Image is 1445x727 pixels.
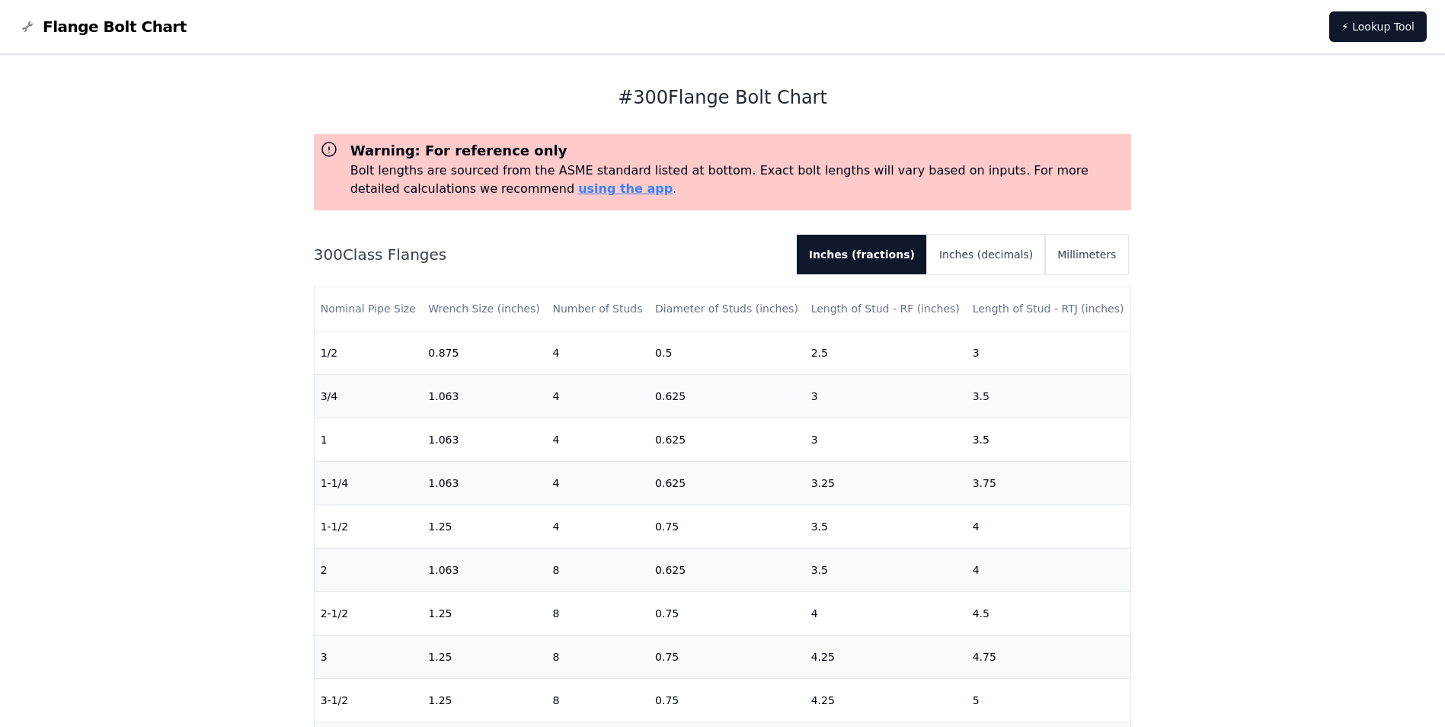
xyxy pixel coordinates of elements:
[649,591,805,635] td: 0.75
[546,461,649,504] td: 4
[1329,11,1427,42] a: ⚡ Lookup Tool
[967,461,1131,504] td: 3.75
[422,418,546,461] td: 1.063
[967,418,1131,461] td: 3.5
[18,18,37,36] img: Flange Bolt Chart Logo
[805,504,967,548] td: 3.5
[805,331,967,374] td: 2.5
[546,374,649,418] td: 4
[315,548,423,591] td: 2
[422,678,546,722] td: 1.25
[649,287,805,331] th: Diameter of Studs (inches)
[649,461,805,504] td: 0.625
[546,504,649,548] td: 4
[314,85,1132,110] h1: # 300 Flange Bolt Chart
[546,591,649,635] td: 8
[967,678,1131,722] td: 5
[967,591,1131,635] td: 4.5
[315,504,423,548] td: 1-1/2
[314,244,785,265] h2: 300 Class Flanges
[315,678,423,722] td: 3-1/2
[315,591,423,635] td: 2-1/2
[546,331,649,374] td: 4
[805,548,967,591] td: 3.5
[805,418,967,461] td: 3
[315,461,423,504] td: 1-1/4
[546,287,649,331] th: Number of Studs
[422,591,546,635] td: 1.25
[927,235,1045,274] button: Inches (decimals)
[649,678,805,722] td: 0.75
[422,504,546,548] td: 1.25
[649,635,805,678] td: 0.75
[805,287,967,331] th: Length of Stud - RF (inches)
[546,418,649,461] td: 4
[797,235,927,274] button: Inches (fractions)
[649,504,805,548] td: 0.75
[422,287,546,331] th: Wrench Size (inches)
[315,374,423,418] td: 3/4
[578,181,673,196] a: using the app
[315,331,423,374] td: 1/2
[1045,235,1128,274] button: Millimeters
[967,331,1131,374] td: 3
[805,591,967,635] td: 4
[315,635,423,678] td: 3
[967,635,1131,678] td: 4.75
[649,374,805,418] td: 0.625
[546,678,649,722] td: 8
[422,635,546,678] td: 1.25
[18,16,187,37] a: Flange Bolt Chart LogoFlange Bolt Chart
[649,418,805,461] td: 0.625
[422,331,546,374] td: 0.875
[649,331,805,374] td: 0.5
[422,374,546,418] td: 1.063
[546,548,649,591] td: 8
[967,287,1131,331] th: Length of Stud - RTJ (inches)
[805,635,967,678] td: 4.25
[315,287,423,331] th: Nominal Pipe Size
[43,16,187,37] span: Flange Bolt Chart
[805,461,967,504] td: 3.25
[315,418,423,461] td: 1
[350,162,1126,198] p: Bolt lengths are sourced from the ASME standard listed at bottom. Exact bolt lengths will vary ba...
[805,374,967,418] td: 3
[805,678,967,722] td: 4.25
[967,548,1131,591] td: 4
[350,140,1126,162] h3: Warning: For reference only
[422,548,546,591] td: 1.063
[422,461,546,504] td: 1.063
[649,548,805,591] td: 0.625
[967,374,1131,418] td: 3.5
[546,635,649,678] td: 8
[967,504,1131,548] td: 4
